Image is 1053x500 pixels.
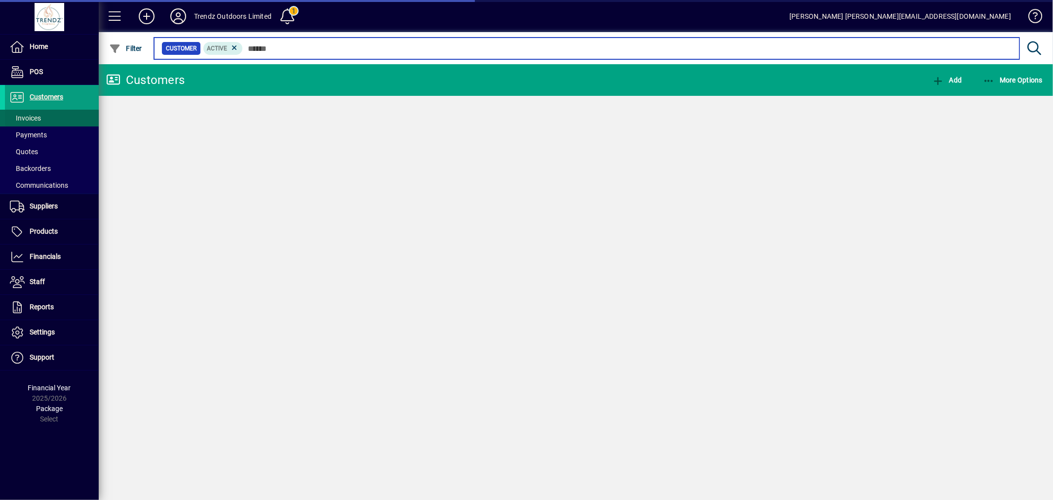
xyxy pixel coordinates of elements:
[5,295,99,320] a: Reports
[10,165,51,172] span: Backorders
[5,143,99,160] a: Quotes
[983,76,1043,84] span: More Options
[30,328,55,336] span: Settings
[5,35,99,59] a: Home
[10,114,41,122] span: Invoices
[28,384,71,392] span: Financial Year
[10,148,38,156] span: Quotes
[194,8,272,24] div: Trendz Outdoors Limited
[5,245,99,269] a: Financials
[203,42,243,55] mat-chip: Activation Status: Active
[106,72,185,88] div: Customers
[166,43,196,53] span: Customer
[5,177,99,194] a: Communications
[5,126,99,143] a: Payments
[5,270,99,294] a: Staff
[30,42,48,50] span: Home
[109,44,142,52] span: Filter
[30,227,58,235] span: Products
[131,7,162,25] button: Add
[30,353,54,361] span: Support
[5,110,99,126] a: Invoices
[30,202,58,210] span: Suppliers
[30,93,63,101] span: Customers
[932,76,962,84] span: Add
[162,7,194,25] button: Profile
[36,405,63,413] span: Package
[30,278,45,286] span: Staff
[5,160,99,177] a: Backorders
[5,345,99,370] a: Support
[1021,2,1041,34] a: Knowledge Base
[30,303,54,311] span: Reports
[930,71,964,89] button: Add
[30,252,61,260] span: Financials
[10,181,68,189] span: Communications
[207,45,228,52] span: Active
[789,8,1011,24] div: [PERSON_NAME] [PERSON_NAME][EMAIL_ADDRESS][DOMAIN_NAME]
[5,320,99,345] a: Settings
[10,131,47,139] span: Payments
[107,40,145,57] button: Filter
[5,194,99,219] a: Suppliers
[980,71,1046,89] button: More Options
[5,60,99,84] a: POS
[5,219,99,244] a: Products
[30,68,43,76] span: POS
